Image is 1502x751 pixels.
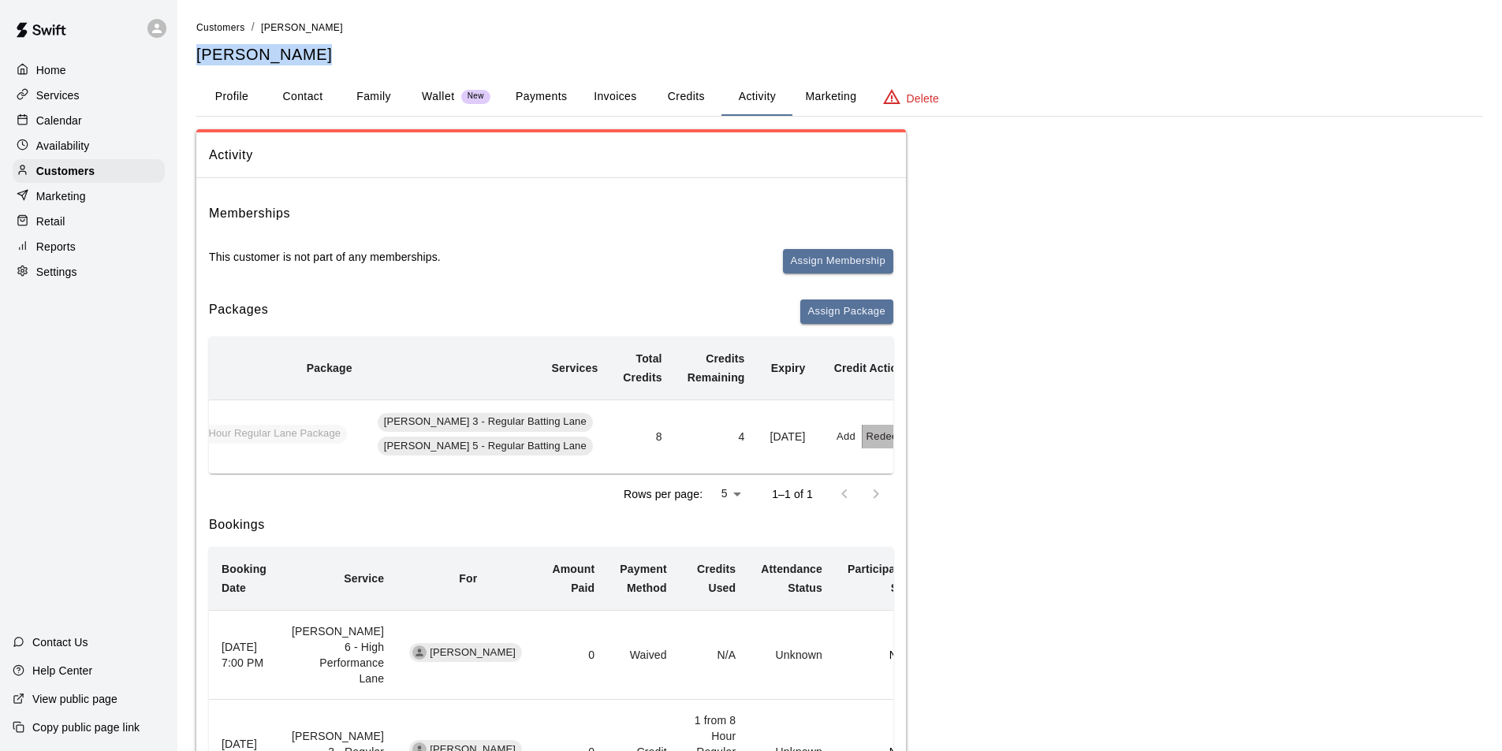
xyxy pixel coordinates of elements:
[800,299,893,324] button: Assign Package
[13,134,165,158] a: Availability
[13,184,165,208] a: Marketing
[36,214,65,229] p: Retail
[792,78,869,116] button: Marketing
[620,563,666,594] b: Payment Method
[423,645,522,660] span: [PERSON_NAME]
[32,691,117,707] p: View public page
[610,400,674,474] td: 8
[13,260,165,284] a: Settings
[261,22,343,33] span: [PERSON_NAME]
[307,362,352,374] b: Package
[13,58,165,82] a: Home
[209,203,290,224] h6: Memberships
[209,611,279,700] th: [DATE] 7:00 PM
[338,78,409,116] button: Family
[13,210,165,233] a: Retail
[540,611,608,700] td: 0
[36,239,76,255] p: Reports
[36,87,80,103] p: Services
[422,88,455,105] p: Wallet
[196,20,245,33] a: Customers
[279,611,397,700] td: [PERSON_NAME] 6 - High Performance Lane
[697,563,736,594] b: Credits Used
[36,113,82,128] p: Calendar
[193,429,352,442] a: 8 Hour Regular Lane Package
[580,78,650,116] button: Invoices
[848,563,916,594] b: Participating Staff
[907,91,939,106] p: Delete
[196,19,1483,36] nav: breadcrumb
[196,78,267,116] button: Profile
[196,22,245,33] span: Customers
[709,482,747,505] div: 5
[32,634,88,650] p: Contact Us
[848,647,916,663] p: None
[834,362,911,374] b: Credit Actions
[688,352,745,384] b: Credits Remaining
[32,719,140,735] p: Copy public page link
[196,78,1483,116] div: basic tabs example
[378,439,593,454] span: [PERSON_NAME] 5 - Regular Batting Lane
[252,19,255,35] li: /
[209,299,268,324] h6: Packages
[831,425,863,449] button: Add
[193,429,352,442] span: This package no longer exists
[344,572,384,585] b: Service
[378,415,593,429] span: [PERSON_NAME] 3 - Regular Batting Lane
[721,78,792,116] button: Activity
[13,84,165,107] a: Services
[761,563,822,594] b: Attendance Status
[461,91,490,102] span: New
[222,563,266,594] b: Booking Date
[209,145,893,165] span: Activity
[863,425,911,449] button: Redeem
[209,249,441,265] p: This customer is not part of any memberships.
[650,78,721,116] button: Credits
[680,611,749,700] td: N/A
[105,336,923,474] table: simple table
[459,572,477,585] b: For
[13,159,165,183] a: Customers
[758,400,818,474] td: [DATE]
[36,264,77,280] p: Settings
[36,138,90,154] p: Availability
[196,44,1483,65] h5: [PERSON_NAME]
[552,362,598,374] b: Services
[13,235,165,258] a: Reports
[412,645,427,660] div: Arshad Sheikh
[607,611,679,700] td: Waived
[623,352,662,384] b: Total Credits
[772,486,813,502] p: 1–1 of 1
[771,362,806,374] b: Expiry
[209,515,893,535] h6: Bookings
[36,62,66,78] p: Home
[553,563,595,594] b: Amount Paid
[36,163,95,179] p: Customers
[36,188,86,204] p: Marketing
[783,249,893,273] button: Assign Membership
[13,109,165,132] a: Calendar
[32,663,92,679] p: Help Center
[748,611,835,700] td: Unknown
[267,78,338,116] button: Contact
[503,78,580,116] button: Payments
[675,400,758,474] td: 4
[624,486,703,502] p: Rows per page:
